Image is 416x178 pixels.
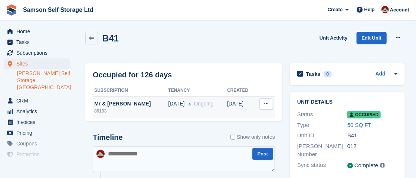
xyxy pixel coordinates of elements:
h2: Occupied for 126 days [93,69,172,80]
label: Show only notes [230,133,275,141]
span: Subscriptions [16,48,61,58]
div: Sync status [297,161,347,170]
span: Occupied [347,111,381,118]
a: [PERSON_NAME] Self Storage [GEOGRAPHIC_DATA] [17,70,70,91]
a: menu [4,117,70,127]
div: 0 [324,71,332,77]
a: menu [4,58,70,69]
div: Status [297,110,347,119]
a: menu [4,128,70,138]
th: Tenancy [168,85,227,97]
span: Help [364,6,375,13]
span: [DATE] [168,100,185,108]
span: Ongoing [194,101,214,107]
div: 86193 [93,108,168,114]
img: Ian [381,6,389,13]
span: CRM [16,95,61,106]
h2: Timeline [93,133,123,142]
a: menu [4,149,70,159]
img: Ian [96,150,105,158]
span: Account [390,6,409,14]
div: Type [297,121,347,130]
h2: Unit details [297,99,397,105]
a: 50 SQ FT [347,122,371,128]
span: Settings [16,160,61,170]
a: menu [4,95,70,106]
div: Complete [354,161,378,170]
img: icon-info-grey-7440780725fd019a000dd9b08b2336e03edf1995a4989e88bcd33f0948082b44.svg [380,163,385,168]
input: Show only notes [230,133,235,141]
img: stora-icon-8386f47178a22dfd0bd8f6a31ec36ba5ce8667c1dd55bd0f319d3a0aa187defe.svg [6,4,17,16]
div: [PERSON_NAME] Number [297,142,347,159]
th: Subscription [93,85,168,97]
div: 012 [347,142,397,159]
span: Invoices [16,117,61,127]
a: menu [4,160,70,170]
a: menu [4,48,70,58]
a: Edit Unit [357,32,387,44]
a: menu [4,138,70,149]
span: Create [328,6,343,13]
span: Analytics [16,106,61,117]
a: Add [376,70,386,78]
a: Samson Self Storage Ltd [20,4,96,16]
a: menu [4,37,70,47]
td: [DATE] [227,96,255,118]
a: menu [4,106,70,117]
span: Coupons [16,138,61,149]
th: Created [227,85,255,97]
span: Tasks [16,37,61,47]
span: Pricing [16,128,61,138]
h2: B41 [102,33,119,43]
span: Sites [16,58,61,69]
a: Unit Activity [317,32,350,44]
div: Mr & [PERSON_NAME] [93,100,168,108]
span: Home [16,26,61,37]
button: Post [252,148,273,160]
h2: Tasks [306,71,321,77]
a: menu [4,26,70,37]
div: B41 [347,131,397,140]
span: Protection [16,149,61,159]
div: Unit ID [297,131,347,140]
